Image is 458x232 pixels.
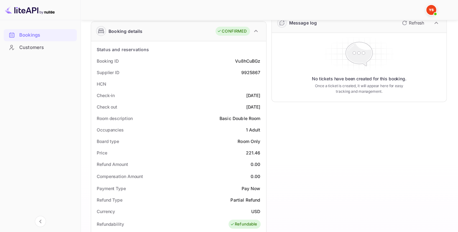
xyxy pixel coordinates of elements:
a: Bookings [4,29,77,41]
div: Payment Type [97,185,126,192]
div: CONFIRMED [217,28,247,34]
p: No tickets have been created for this booking. [312,76,406,82]
div: Bookings [19,32,74,39]
div: 0.00 [251,173,261,180]
div: Booking ID [97,58,119,64]
div: 221.46 [246,149,261,156]
div: Customers [4,42,77,54]
button: Refresh [398,18,427,28]
button: Collapse navigation [35,216,46,227]
div: [DATE] [246,104,261,110]
div: Vu8hCuBGz [235,58,260,64]
div: Room description [97,115,132,122]
img: Yandex Support [426,5,436,15]
div: Check out [97,104,117,110]
div: 9925867 [241,69,260,76]
div: Board type [97,138,119,145]
div: Refund Type [97,197,123,203]
div: Basic Double Room [220,115,261,122]
div: Occupancies [97,127,124,133]
p: Refresh [409,20,424,26]
div: Refundability [97,221,124,227]
div: Refund Amount [97,161,128,167]
div: Message log [289,20,317,26]
div: Price [97,149,107,156]
p: Once a ticket is created, it will appear here for easy tracking and management. [312,83,406,94]
div: 1 Adult [246,127,260,133]
div: 0.00 [251,161,261,167]
div: Status and reservations [97,46,149,53]
div: Refundable [230,221,257,227]
div: [DATE] [246,92,261,99]
div: Customers [19,44,74,51]
div: Compensation Amount [97,173,143,180]
div: Room Only [238,138,260,145]
div: USD [251,208,260,215]
a: Customers [4,42,77,53]
div: Partial Refund [230,197,260,203]
img: LiteAPI logo [5,5,55,15]
div: Pay Now [241,185,260,192]
div: Supplier ID [97,69,119,76]
div: HCN [97,81,106,87]
div: Currency [97,208,115,215]
div: Check-in [97,92,115,99]
div: Booking details [109,28,142,34]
